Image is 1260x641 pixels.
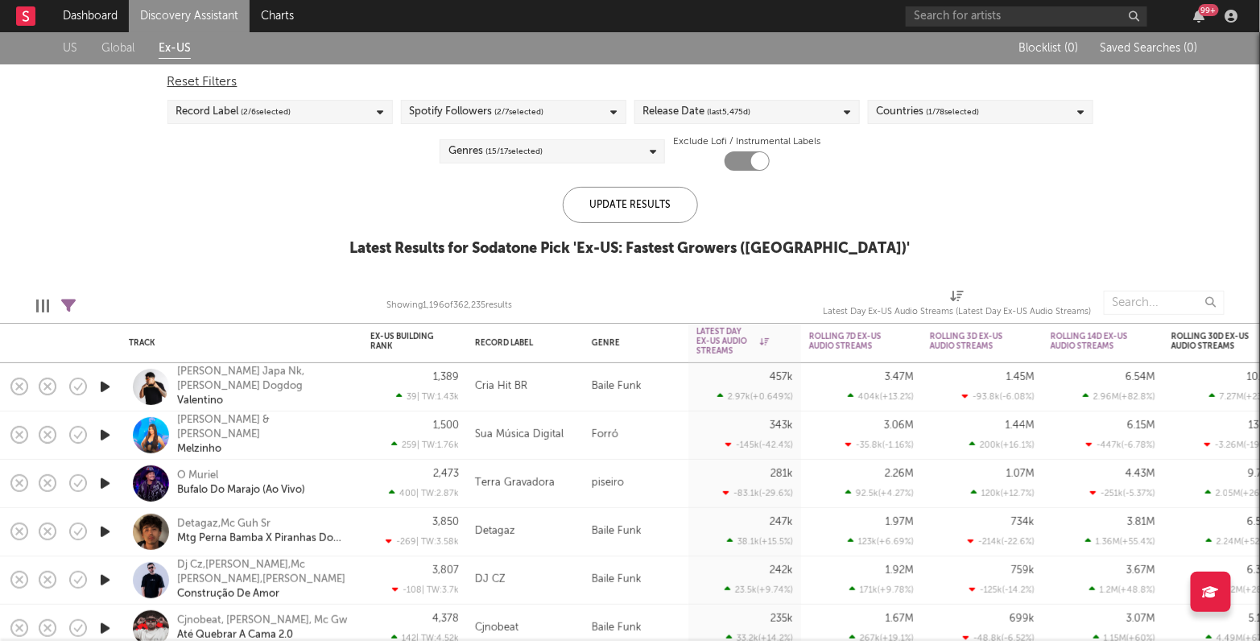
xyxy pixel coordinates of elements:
div: 38.1k ( +15.5 % ) [727,536,793,547]
div: 200k ( +16.1 % ) [969,440,1035,450]
div: Showing 1,196 of 362,235 results [386,296,512,316]
div: Edit Columns [36,283,49,329]
div: Countries [877,102,980,122]
div: 259 | TW: 1.76k [370,440,459,450]
div: Showing 1,196 of 362,235 results [386,283,512,329]
div: DJ CZ [475,570,506,589]
div: 4,378 [432,614,459,624]
div: 3.81M [1127,517,1155,527]
a: Construção De Amor [177,587,279,602]
div: 99 + [1199,4,1219,16]
div: 92.5k ( +4.27 % ) [845,488,914,498]
div: 3.07M [1126,614,1155,624]
div: Track [129,338,346,348]
a: US [63,39,77,59]
div: 1.44M [1006,420,1035,431]
a: Mtg Perna Bamba X Piranhas Do Helipa [177,531,350,546]
div: piseiro [584,460,688,508]
a: O Muriel [177,469,218,483]
div: Ex-US Building Rank [370,332,435,351]
div: Cjnobeat [475,618,518,638]
div: Detagaz [475,522,515,541]
div: 1.67M [886,614,914,624]
a: Bufalo Do Marajo (Ao Vivo) [177,483,305,498]
div: 2.97k ( +0.649 % ) [717,391,793,402]
div: Valentino [177,394,223,408]
div: Update Results [563,187,698,223]
div: Genres [448,142,543,161]
label: Exclude Lofi / Instrumental Labels [673,132,820,151]
div: Filters(4 filters active) [61,283,76,329]
div: 699k [1010,614,1035,624]
div: -269 | TW: 3.58k [370,536,459,547]
div: 281k [770,469,793,479]
div: -108 | TW: 3.7k [370,585,459,595]
div: 734k [1011,517,1035,527]
div: 6.54M [1126,372,1155,383]
span: (last 5,475 d) [708,102,751,122]
span: ( 0 ) [1184,43,1198,54]
div: 1,389 [433,372,459,383]
div: Rolling 7D Ex-US Audio Streams [809,332,890,351]
div: Latest Day Ex-US Audio Streams [696,327,769,356]
span: ( 1 / 78 selected) [927,102,980,122]
a: Dj Cz,[PERSON_NAME],Mc [PERSON_NAME],[PERSON_NAME] [177,558,350,587]
div: 1.45M [1006,372,1035,383]
div: Latest Day Ex-US Audio Streams (Latest Day Ex-US Audio Streams) [824,283,1092,329]
div: 1.07M [1006,469,1035,479]
div: Terra Gravadora [475,474,555,493]
div: 2,473 [433,469,459,479]
div: -214k ( -22.6 % ) [968,536,1035,547]
div: Genre [592,338,672,348]
div: 404k ( +13.2 % ) [848,391,914,402]
div: -93.8k ( -6.08 % ) [962,391,1035,402]
a: [PERSON_NAME] Japa Nk, [PERSON_NAME] Dogdog [177,365,350,394]
div: -145k ( -42.4 % ) [725,440,793,450]
div: 247k [770,517,793,527]
div: Forró [584,411,688,460]
div: Record Label [475,338,552,348]
div: -83.1k ( -29.6 % ) [723,488,793,498]
a: Melzinho [177,442,221,457]
a: Global [101,39,134,59]
div: Rolling 30D Ex-US Audio Streams [1171,332,1252,351]
div: Baile Funk [584,363,688,411]
div: 2.96M ( +82.8 % ) [1083,391,1155,402]
div: 400 | TW: 2.87k [370,488,459,498]
span: ( 0 ) [1065,43,1079,54]
div: Sua Música Digital [475,425,564,445]
a: Ex-US [159,39,191,59]
div: -35.8k ( -1.16 % ) [845,440,914,450]
div: 6.15M [1127,420,1155,431]
div: 3.06M [884,420,914,431]
div: 1,500 [433,420,459,431]
div: 2.26M [885,469,914,479]
div: 39 | TW: 1.43k [370,391,459,402]
div: 120k ( +12.7 % ) [971,488,1035,498]
div: -447k ( -6.78 % ) [1086,440,1155,450]
div: 3.67M [1126,565,1155,576]
span: Blocklist [1019,43,1079,54]
div: 343k [770,420,793,431]
a: Detagaz,Mc Guh Sr [177,517,271,531]
div: 759k [1011,565,1035,576]
div: Latest Day Ex-US Audio Streams (Latest Day Ex-US Audio Streams) [824,303,1092,322]
div: 457k [770,372,793,383]
button: Saved Searches (0) [1096,42,1198,55]
div: Release Date [643,102,751,122]
div: Reset Filters [167,72,1093,92]
div: Rolling 14D Ex-US Audio Streams [1051,332,1131,351]
span: ( 15 / 17 selected) [485,142,543,161]
span: ( 2 / 6 selected) [242,102,291,122]
div: 235k [770,614,793,624]
div: 1.92M [886,565,914,576]
input: Search... [1104,291,1225,315]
